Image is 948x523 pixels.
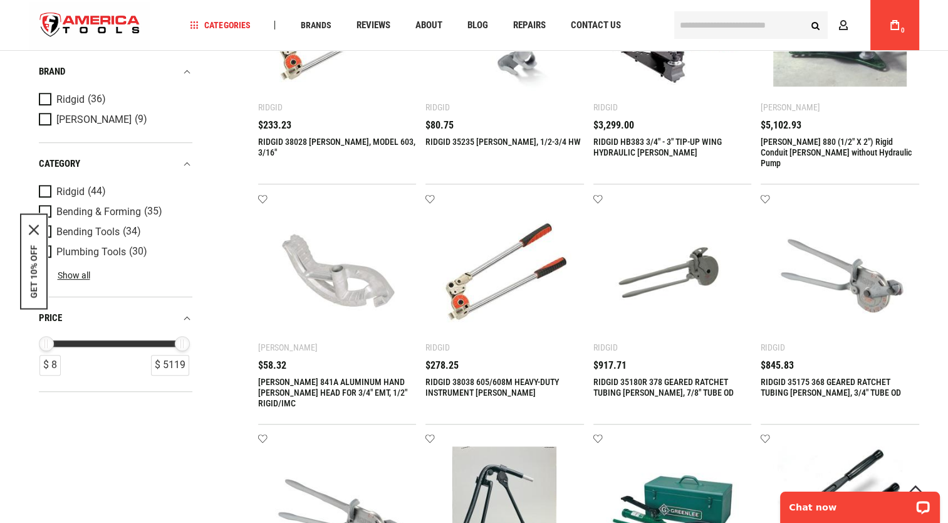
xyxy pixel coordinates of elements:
svg: close icon [29,225,39,235]
span: $58.32 [258,361,286,371]
span: Repairs [513,21,545,30]
span: Plumbing Tools [56,246,126,258]
span: About [415,21,442,30]
span: $3,299.00 [593,120,634,130]
a: Repairs [507,17,551,34]
a: RIDGID 35175 368 GEARED RATCHET TUBING [PERSON_NAME], 3/4" TUBE OD [761,377,901,398]
span: (36) [88,95,106,105]
a: Bending Tools (34) [39,225,189,239]
span: $5,102.93 [761,120,801,130]
div: category [39,156,192,172]
button: Search [804,13,828,37]
a: [PERSON_NAME] 880 (1/2" X 2") Rigid Conduit [PERSON_NAME] without Hydraulic Pump [761,137,912,168]
iframe: LiveChat chat widget [772,483,948,523]
a: RIDGID 38028 [PERSON_NAME], MODEL 603, 3/16" [258,137,415,157]
span: (35) [144,207,162,218]
a: [PERSON_NAME] (9) [39,113,189,127]
img: America Tools [29,2,151,49]
div: Product Filters [39,50,192,392]
span: Bending Tools [56,226,120,238]
span: (34) [123,227,141,238]
span: $80.75 [425,120,454,130]
span: (30) [129,247,147,258]
span: $917.71 [593,361,627,371]
span: 0 [901,27,905,34]
span: $278.25 [425,361,459,371]
a: Contact Us [565,17,626,34]
span: Ridgid [56,94,85,105]
a: Plumbing Tools (30) [39,245,189,259]
span: Contact Us [570,21,620,30]
div: $ 5119 [151,355,189,376]
a: Ridgid (44) [39,185,189,199]
a: Reviews [350,17,395,34]
div: Brand [39,63,192,80]
span: Brands [300,21,331,29]
span: Categories [190,21,250,29]
a: store logo [29,2,151,49]
a: RIDGID 35235 [PERSON_NAME], 1/2-3/4 HW [425,137,581,147]
div: Ridgid [593,102,618,112]
a: RIDGID 35180R 378 GEARED RATCHET TUBING [PERSON_NAME], 7/8" TUBE OD [593,377,734,398]
span: $845.83 [761,361,794,371]
a: About [409,17,447,34]
img: RIDGID 35175 368 GEARED RATCHET TUBING BENDER, 3/4 [773,206,907,340]
img: RIDGID 38038 605/608M HEAVY-DUTY INSTRUMENT BENDER [438,206,571,340]
div: $ 8 [39,355,61,376]
span: $233.23 [258,120,291,130]
span: Bending & Forming [56,206,141,218]
img: RIDGID 35180R 378 GEARED RATCHET TUBING BENDER, 7/8 [606,206,739,340]
div: Ridgid [593,342,618,352]
a: Brands [294,17,336,34]
a: [PERSON_NAME] 841A ALUMINUM HAND [PERSON_NAME] HEAD FOR 3/4" EMT, 1/2" RIGID/IMC [258,377,407,408]
button: Close [29,225,39,235]
div: Ridgid [425,102,450,112]
a: Bending & Forming (35) [39,205,189,219]
span: Blog [467,21,487,30]
button: GET 10% OFF [29,245,39,298]
a: Blog [461,17,493,34]
span: Ridgid [56,186,85,198]
div: Ridgid [258,102,283,112]
div: [PERSON_NAME] [258,342,318,352]
a: Categories [184,17,256,34]
a: Ridgid (36) [39,93,189,107]
a: Show all [39,270,90,280]
span: (44) [88,187,106,198]
img: GREENLEE 841A ALUMINUM HAND BENDER HEAD FOR 3/4 [271,206,404,340]
div: [PERSON_NAME] [761,102,820,112]
div: Ridgid [425,342,450,352]
div: Ridgid [761,342,785,352]
div: price [39,310,192,327]
span: (9) [135,115,147,125]
span: Reviews [356,21,390,30]
a: RIDGID HB383 3/4" - 3" TIP-UP WING HYDRAULIC [PERSON_NAME] [593,137,722,157]
span: [PERSON_NAME] [56,114,132,125]
a: RIDGID 38038 605/608M HEAVY-DUTY INSTRUMENT [PERSON_NAME] [425,377,559,398]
